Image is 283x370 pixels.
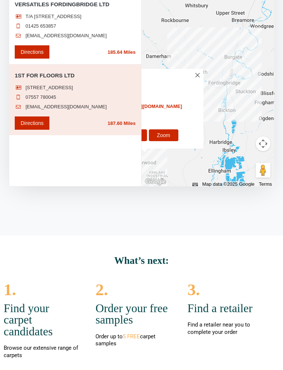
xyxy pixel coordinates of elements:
span: Find a retailer near you to complete your order [188,321,250,335]
a: 01425 653857 [25,23,56,29]
h3: 2. [95,284,171,295]
h3: 1ST FOR FLOORS LTD [85,69,203,85]
a: Zoom [149,129,178,141]
h2: What’s next: [4,256,279,266]
img: cross.png [195,73,200,77]
span: [STREET_ADDRESS] [25,85,73,91]
a: 07557 780045 [25,94,56,100]
a: Directions [15,45,49,59]
h2: Find your carpet candidates [4,303,79,338]
span: carpet samples [95,333,156,347]
img: Google [143,177,168,186]
a: Open this area in Google Maps (opens a new window) [143,177,168,186]
span: Browse our extensive range of carpets [4,345,78,359]
span: Order up to [95,333,140,340]
a: [EMAIL_ADDRESS][DOMAIN_NAME] [25,104,106,110]
button: Map camera controls [256,136,270,151]
h2: Order your free samples [95,303,171,326]
a: 5 FREE [123,333,140,340]
button: Keyboard shortcuts [192,181,198,187]
h2: Find a retailer [188,303,263,314]
span: T/A [STREET_ADDRESS] [25,14,81,20]
h3: 1ST FOR FLOORS LTD [15,70,136,81]
a: Directions [15,116,49,130]
span: 185.64 Miles [108,49,136,55]
span: 187.60 Miles [108,121,136,126]
button: Drag Pegman onto the map to open Street View [256,163,270,178]
a: Terms (opens in new tab) [259,181,272,187]
h3: 3. [188,284,263,295]
span: [STREET_ADDRESS] [89,91,200,97]
h3: 1. [4,284,79,295]
a: [EMAIL_ADDRESS][DOMAIN_NAME] [25,33,106,39]
span: Map data ©2025 Google [202,181,255,187]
